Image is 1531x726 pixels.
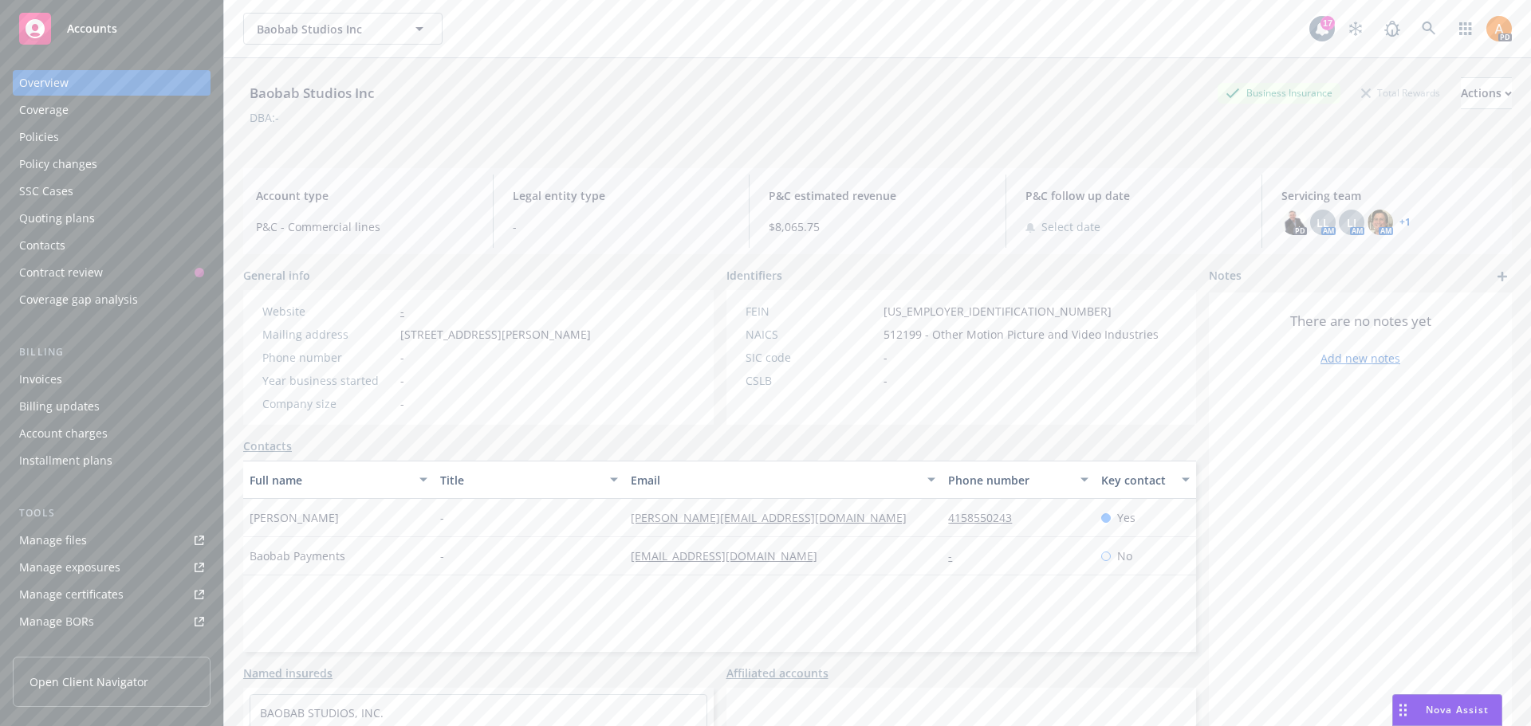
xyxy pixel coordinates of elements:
div: Overview [19,70,69,96]
div: Title [440,472,600,489]
span: P&C follow up date [1025,187,1243,204]
div: Coverage gap analysis [19,287,138,312]
a: Manage certificates [13,582,211,607]
span: 512199 - Other Motion Picture and Video Industries [884,326,1159,343]
div: Tools [13,505,211,521]
span: Identifiers [726,267,782,284]
span: LL [1317,214,1329,231]
div: Account charges [19,421,108,446]
span: Select date [1041,218,1100,235]
div: Full name [250,472,410,489]
span: Baobab Studios Inc [257,21,395,37]
span: Baobab Payments [250,547,345,564]
button: Nova Assist [1392,694,1502,726]
button: Title [434,461,624,499]
span: There are no notes yet [1290,312,1431,331]
span: - [400,372,404,389]
span: LI [1347,214,1356,231]
div: Contacts [19,233,65,258]
a: - [948,548,965,563]
div: Baobab Studios Inc [243,83,380,104]
a: Manage files [13,528,211,553]
button: Actions [1461,77,1512,109]
a: [EMAIL_ADDRESS][DOMAIN_NAME] [631,548,830,563]
div: Website [262,303,394,320]
span: Accounts [67,22,117,35]
a: Switch app [1450,13,1482,45]
a: Policy changes [13,151,211,177]
span: - [400,395,404,412]
a: SSC Cases [13,179,211,204]
div: Policies [19,124,59,150]
div: Total Rewards [1353,83,1448,103]
a: Stop snowing [1340,13,1372,45]
span: Nova Assist [1426,703,1489,716]
img: photo [1281,210,1307,235]
a: - [400,304,404,319]
span: Notes [1209,267,1242,286]
button: Key contact [1095,461,1196,499]
span: P&C estimated revenue [769,187,986,204]
span: - [884,349,888,366]
div: NAICS [746,326,877,343]
a: Quoting plans [13,206,211,231]
button: Baobab Studios Inc [243,13,443,45]
a: Summary of insurance [13,636,211,661]
div: Company size [262,395,394,412]
a: Accounts [13,6,211,51]
div: DBA: - [250,109,279,126]
span: P&C - Commercial lines [256,218,474,235]
div: Policy changes [19,151,97,177]
div: Manage exposures [19,555,120,580]
span: [PERSON_NAME] [250,509,339,526]
a: Contacts [243,438,292,454]
span: $8,065.75 [769,218,986,235]
span: - [440,547,444,564]
span: - [513,218,730,235]
span: - [440,509,444,526]
div: Billing [13,344,211,360]
span: Legal entity type [513,187,730,204]
a: Policies [13,124,211,150]
div: CSLB [746,372,877,389]
a: Search [1413,13,1445,45]
img: photo [1486,16,1512,41]
a: Add new notes [1320,350,1400,367]
span: No [1117,547,1132,564]
a: Account charges [13,421,211,446]
a: Manage exposures [13,555,211,580]
div: Key contact [1101,472,1172,489]
div: Manage certificates [19,582,124,607]
div: Invoices [19,367,62,392]
span: Servicing team [1281,187,1499,204]
a: 4158550243 [948,510,1025,525]
a: Contract review [13,260,211,285]
a: Contacts [13,233,211,258]
span: General info [243,267,310,284]
a: Manage BORs [13,609,211,634]
span: Account type [256,187,474,204]
a: Named insureds [243,665,333,681]
div: Summary of insurance [19,636,140,661]
div: Coverage [19,97,69,123]
div: Email [631,472,918,489]
div: Phone number [262,349,394,366]
span: - [400,349,404,366]
div: Installment plans [19,448,112,473]
a: Overview [13,70,211,96]
div: FEIN [746,303,877,320]
div: Manage BORs [19,609,94,634]
span: - [884,372,888,389]
a: BAOBAB STUDIOS, INC. [260,705,384,720]
a: +1 [1399,218,1411,227]
div: Year business started [262,372,394,389]
div: Drag to move [1393,695,1413,725]
button: Email [624,461,942,499]
a: Billing updates [13,394,211,419]
button: Phone number [942,461,1094,499]
div: Mailing address [262,326,394,343]
a: Coverage [13,97,211,123]
a: Affiliated accounts [726,665,828,681]
div: Business Insurance [1218,83,1340,103]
